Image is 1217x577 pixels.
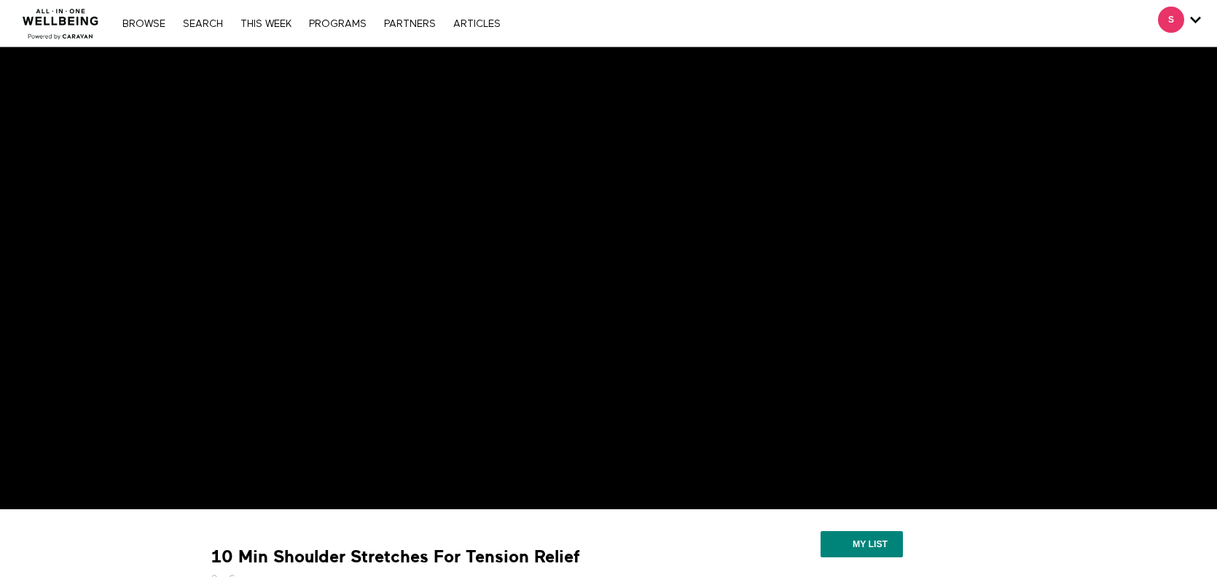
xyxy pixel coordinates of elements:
[176,19,230,29] a: Search
[377,19,443,29] a: PARTNERS
[233,19,299,29] a: THIS WEEK
[821,531,903,557] button: My list
[115,16,507,31] nav: Primary
[211,546,580,568] strong: 10 Min Shoulder Stretches For Tension Relief
[302,19,374,29] a: PROGRAMS
[446,19,508,29] a: ARTICLES
[115,19,173,29] a: Browse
